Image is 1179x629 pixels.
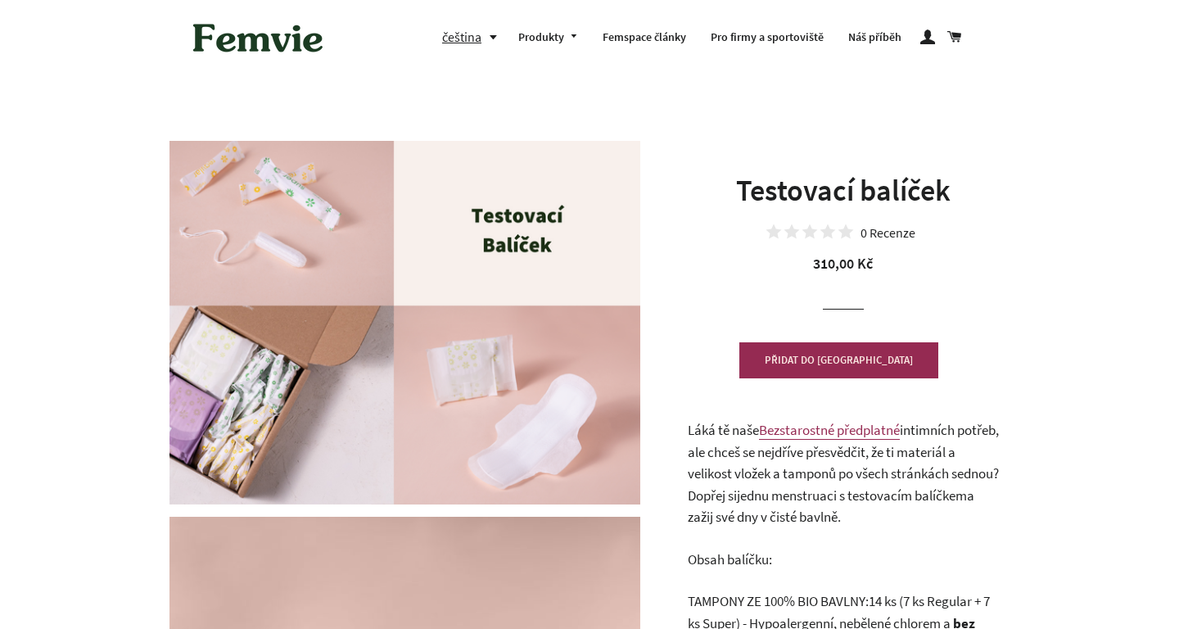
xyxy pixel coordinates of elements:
a: Femspace články [590,16,698,59]
span: 310,00 Kč [813,254,873,273]
span: jednu menstruaci s testovacím balíčkem [737,486,967,505]
span: Obsah balíčku: [688,550,772,568]
span: TAMPONY ZE 100% BIO BAVLNY: [688,592,869,610]
span: Láká tě naše [688,421,759,439]
a: Náš příběh [836,16,914,59]
span: Bezstarostné předplatné [759,421,900,439]
h1: Testovací balíček [688,170,999,211]
button: čeština [442,26,506,48]
div: 0 Recenze [861,227,915,238]
img: Femvie [184,12,332,63]
span: PŘIDAT DO [GEOGRAPHIC_DATA] [765,353,913,367]
a: Bezstarostné předplatné [759,421,900,440]
img: Testovací balíček [169,141,640,505]
a: Pro firmy a sportoviště [698,16,836,59]
a: Produkty [506,16,591,59]
button: PŘIDAT DO [GEOGRAPHIC_DATA] [739,342,938,378]
span: intimních potřeb, ale chceš se nejdříve přesvědčit, že ti materiál a velikost vložek a tamponů po... [688,421,999,505]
